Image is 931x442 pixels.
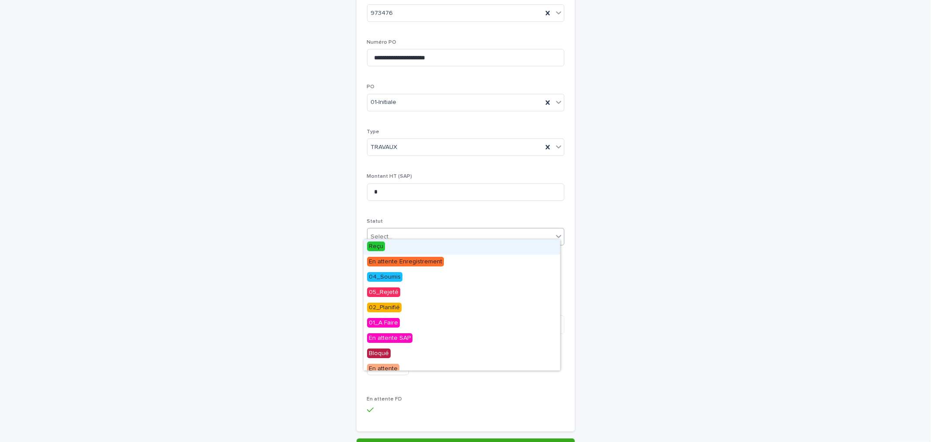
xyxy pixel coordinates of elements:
span: En attente [367,364,399,373]
span: Montant HT (SAP) [367,174,412,179]
span: En attente SAP [367,333,412,343]
div: Select... [371,232,393,242]
span: 01_A Faire [367,318,400,328]
span: Reçu [367,242,385,251]
span: En attente FD [367,397,402,402]
span: TRAVAUX [371,143,398,152]
span: Bloqué [367,349,391,358]
div: 02_Planifié [364,300,560,316]
span: Numéro PO [367,40,397,45]
span: PO [367,84,375,90]
div: 04_Soumis [364,270,560,285]
span: 04_Soumis [367,272,402,282]
div: En attente SAP [364,331,560,346]
span: En attente Enregistrement [367,257,444,266]
div: Reçu [364,239,560,255]
span: Statut [367,219,383,224]
span: 05_Rejeté [367,287,400,297]
div: En attente [364,362,560,377]
div: 01_A Faire [364,316,560,331]
span: 02_Planifié [367,303,402,312]
span: 01-Initiale [371,98,397,107]
span: Type [367,129,380,135]
span: 973476 [371,9,393,18]
div: Bloqué [364,346,560,362]
div: 05_Rejeté [364,285,560,300]
div: En attente Enregistrement [364,255,560,270]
